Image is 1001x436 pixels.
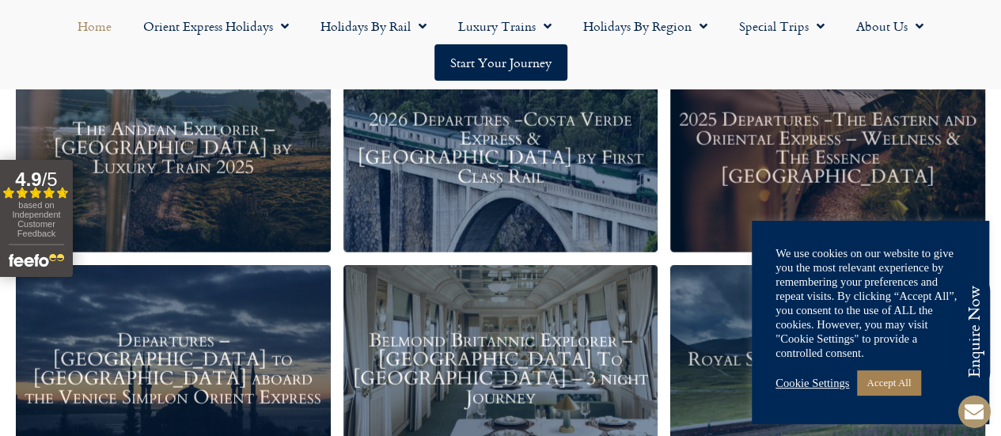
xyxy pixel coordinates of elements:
nav: Menu [8,8,993,81]
a: Special Trips [723,8,840,44]
h3: Departures – [GEOGRAPHIC_DATA] to [GEOGRAPHIC_DATA] aboard the Venice Simplon Orient Express [24,331,323,407]
a: The Andean Explorer – [GEOGRAPHIC_DATA] by Luxury Train 2025 [16,45,331,252]
a: Cookie Settings [775,376,849,390]
h3: Belmond Britannic Explorer – [GEOGRAPHIC_DATA] To [GEOGRAPHIC_DATA] – 3 night Journey [351,331,650,407]
a: Luxury Trains [442,8,567,44]
a: About Us [840,8,939,44]
a: Holidays by Rail [305,8,442,44]
h3: Royal Scotsman – Wild Spirit of Scotland [678,350,977,388]
a: Start your Journey [434,44,567,81]
h3: The Andean Explorer – [GEOGRAPHIC_DATA] by Luxury Train 2025 [24,120,323,177]
a: Orient Express Holidays [127,8,305,44]
div: We use cookies on our website to give you the most relevant experience by remembering your prefer... [775,246,965,360]
a: Accept All [857,370,920,395]
h3: 2025 Departures -The Eastern and Oriental Express – Wellness & The Essence [GEOGRAPHIC_DATA] [678,111,977,187]
a: 2026 Departures -Costa Verde Express & [GEOGRAPHIC_DATA] by First Class Rail [343,45,658,252]
a: Holidays by Region [567,8,723,44]
h3: 2026 Departures -Costa Verde Express & [GEOGRAPHIC_DATA] by First Class Rail [351,111,650,187]
a: Home [62,8,127,44]
a: 2025 Departures -The Eastern and Oriental Express – Wellness & The Essence [GEOGRAPHIC_DATA] [670,45,985,252]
